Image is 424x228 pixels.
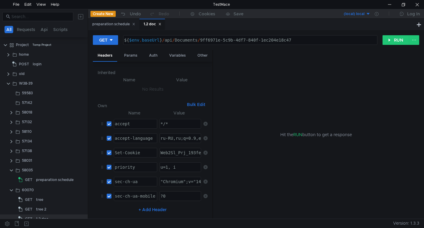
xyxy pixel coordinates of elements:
div: Variables [164,50,191,61]
span: GET [25,175,32,184]
th: Value [156,76,208,83]
span: Hit the button to get a response [280,131,352,138]
div: W38-39 [19,79,33,88]
div: Cookies [199,10,215,17]
div: 58110 [22,127,32,136]
div: login [33,60,41,69]
button: Bulk Edit [185,101,208,108]
div: 58035 [22,166,33,175]
span: RUN [293,132,302,137]
div: Params [119,50,142,61]
div: Headers [93,50,117,62]
th: Value [157,109,201,117]
div: 57134 [22,137,32,146]
div: GET [99,37,108,43]
nz-embed-empty: No Results [142,86,163,92]
button: Redo [145,9,173,18]
th: Name [111,109,157,117]
div: Undo [130,10,141,17]
div: 57138 [22,146,32,155]
button: Requests [15,26,37,33]
div: 57142 [22,98,32,107]
div: (local) local [344,11,365,17]
button: GET [93,35,118,45]
div: 1.2 doc [36,214,48,223]
button: All [5,26,13,33]
div: tree [36,195,43,204]
span: POST [19,60,29,69]
div: preparation schedule [92,21,135,27]
button: RUN [383,35,409,45]
span: GET [25,214,32,223]
div: Temp Project [32,40,51,49]
div: 1.2 doc [144,21,161,27]
h6: Inherited [98,69,208,76]
div: Auth [144,50,162,61]
input: Search... [11,13,70,20]
div: old [19,69,25,78]
button: Undo [116,9,145,18]
div: Log In [407,10,420,17]
button: Scripts [51,26,69,33]
div: 60070 [22,186,34,195]
div: Redo [159,10,169,17]
div: Project [16,40,29,49]
span: Version: 1.3.3 [393,219,419,228]
div: tree 2 [36,205,46,214]
div: 59583 [22,89,33,98]
button: Create New [90,11,116,17]
div: home [19,50,29,59]
div: Save [233,12,243,16]
button: (local) local [329,9,371,19]
div: Other [193,50,212,61]
div: 58031 [22,156,32,165]
div: 58018 [22,108,32,117]
button: Api [39,26,50,33]
th: Name [102,76,156,83]
div: preparation schedule [36,175,74,184]
div: 57132 [22,117,32,126]
h6: Own [98,102,185,109]
span: GET [25,195,32,204]
span: GET [25,205,32,214]
button: + Add Header [136,206,169,213]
